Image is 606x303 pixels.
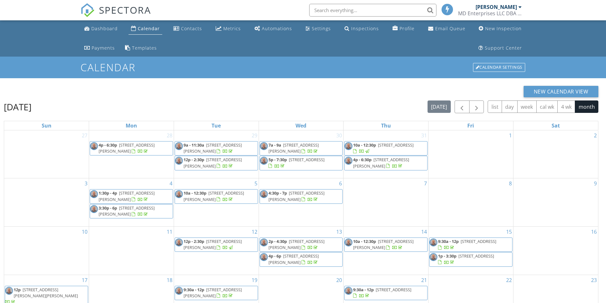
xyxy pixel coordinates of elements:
img: photocropped_1.jpg [345,238,352,246]
a: 12p - 2:30p [STREET_ADDRESS][PERSON_NAME] [184,238,242,250]
img: photocropped_1.jpg [90,205,98,213]
a: Go to August 18, 2025 [165,275,174,285]
a: Go to August 7, 2025 [423,178,428,189]
span: [STREET_ADDRESS][PERSON_NAME] [99,190,155,202]
img: photocropped_1.jpg [175,238,183,246]
span: [STREET_ADDRESS] [376,287,411,293]
a: 1p - 3:30p [STREET_ADDRESS] [438,253,494,265]
td: Go to July 31, 2025 [344,130,428,178]
div: New Inspection [485,25,522,31]
span: 10a - 12:30p [184,190,206,196]
span: 4p - 6:30p [99,142,117,148]
a: Thursday [380,121,392,130]
a: Go to August 2, 2025 [593,130,598,141]
td: Go to August 8, 2025 [428,178,513,227]
a: Inspections [342,23,381,35]
span: 10a - 12:30p [353,142,376,148]
div: [PERSON_NAME] [476,4,517,10]
span: [STREET_ADDRESS][PERSON_NAME] [353,238,414,250]
a: Go to August 8, 2025 [508,178,513,189]
div: Metrics [223,25,241,31]
img: photocropped_1.jpg [260,157,268,165]
a: 3:30p - 6p [STREET_ADDRESS][PERSON_NAME] [90,204,173,218]
div: Calendar Settings [473,63,525,72]
span: 7a - 9a [268,142,281,148]
a: Go to August 10, 2025 [80,227,89,237]
button: New Calendar View [524,86,599,97]
a: 4:30p - 7p [STREET_ADDRESS][PERSON_NAME] [268,190,324,202]
a: Go to August 3, 2025 [83,178,89,189]
span: 9:30a - 12p [438,238,459,244]
td: Go to August 11, 2025 [89,227,174,275]
div: Payments [92,45,115,51]
a: Contacts [171,23,205,35]
button: 4 wk [557,100,575,113]
img: photocropped_1.jpg [429,238,437,246]
a: 1p - 3:30p [STREET_ADDRESS] [429,252,512,266]
span: 4p - 6:30p [353,157,372,162]
a: Payments [82,42,117,54]
td: Go to August 16, 2025 [513,227,598,275]
img: photocropped_1.jpg [345,287,352,295]
a: 9:30a - 12p [STREET_ADDRESS][PERSON_NAME] [175,286,258,300]
a: Calendar Settings [472,62,526,72]
td: Go to August 14, 2025 [344,227,428,275]
a: 4p - 6:30p [STREET_ADDRESS][PERSON_NAME] [344,156,428,170]
div: Email Queue [435,25,465,31]
span: [STREET_ADDRESS] [289,157,324,162]
a: 9a - 11:30a [STREET_ADDRESS][PERSON_NAME] [175,141,258,155]
a: Monday [124,121,138,130]
td: Go to August 13, 2025 [259,227,344,275]
div: Settings [312,25,331,31]
a: 10a - 12:30p [STREET_ADDRESS][PERSON_NAME] [175,189,258,203]
img: photocropped_1.jpg [175,157,183,165]
span: 9a - 11:30a [184,142,204,148]
a: 5p - 7:30p [STREET_ADDRESS] [268,157,324,169]
a: Go to August 15, 2025 [505,227,513,237]
span: 3:30p - 6p [99,205,117,211]
span: 1p - 3:30p [438,253,456,259]
a: Go to August 13, 2025 [335,227,343,237]
span: 10a - 12:30p [353,238,376,244]
a: 2p - 4:30p [STREET_ADDRESS][PERSON_NAME] [268,238,324,250]
div: Contacts [181,25,202,31]
a: Support Center [476,42,525,54]
button: list [488,100,502,113]
td: Go to August 3, 2025 [4,178,89,227]
div: Support Center [485,45,522,51]
img: photocropped_1.jpg [175,190,183,198]
a: Go to August 21, 2025 [420,275,428,285]
a: 9:30a - 12p [STREET_ADDRESS] [438,238,496,250]
a: SPECTORA [80,9,151,22]
a: Company Profile [390,23,417,35]
img: photocropped_1.jpg [260,253,268,261]
div: Dashboard [91,25,118,31]
a: 7a - 9a [STREET_ADDRESS][PERSON_NAME] [260,141,343,155]
td: Go to July 28, 2025 [89,130,174,178]
img: photocropped_1.jpg [429,253,437,261]
h1: Calendar [80,62,526,73]
img: photocropped_1.jpg [260,238,268,246]
a: 10a - 12:30p [STREET_ADDRESS] [344,141,428,155]
a: 4p - 6p [STREET_ADDRESS][PERSON_NAME] [260,252,343,266]
a: Go to August 16, 2025 [590,227,598,237]
span: 4p - 6p [268,253,281,259]
td: Go to August 4, 2025 [89,178,174,227]
span: [STREET_ADDRESS][PERSON_NAME] [184,142,242,154]
a: Go to August 23, 2025 [590,275,598,285]
span: 9:30a - 12p [353,287,374,293]
a: Friday [466,121,475,130]
img: photocropped_1.jpg [90,142,98,150]
a: 12p - 2:30p [STREET_ADDRESS][PERSON_NAME] [184,157,242,169]
span: [STREET_ADDRESS][PERSON_NAME] [184,157,242,169]
img: The Best Home Inspection Software - Spectora [80,3,94,17]
span: 5p - 7:30p [268,157,287,162]
a: Automations (Basic) [252,23,295,35]
div: Templates [132,45,157,51]
button: Next month [469,100,484,114]
a: Go to August 9, 2025 [593,178,598,189]
a: Go to August 4, 2025 [168,178,174,189]
a: Go to August 1, 2025 [508,130,513,141]
a: 9:30a - 12p [STREET_ADDRESS] [344,286,428,300]
a: Go to August 20, 2025 [335,275,343,285]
